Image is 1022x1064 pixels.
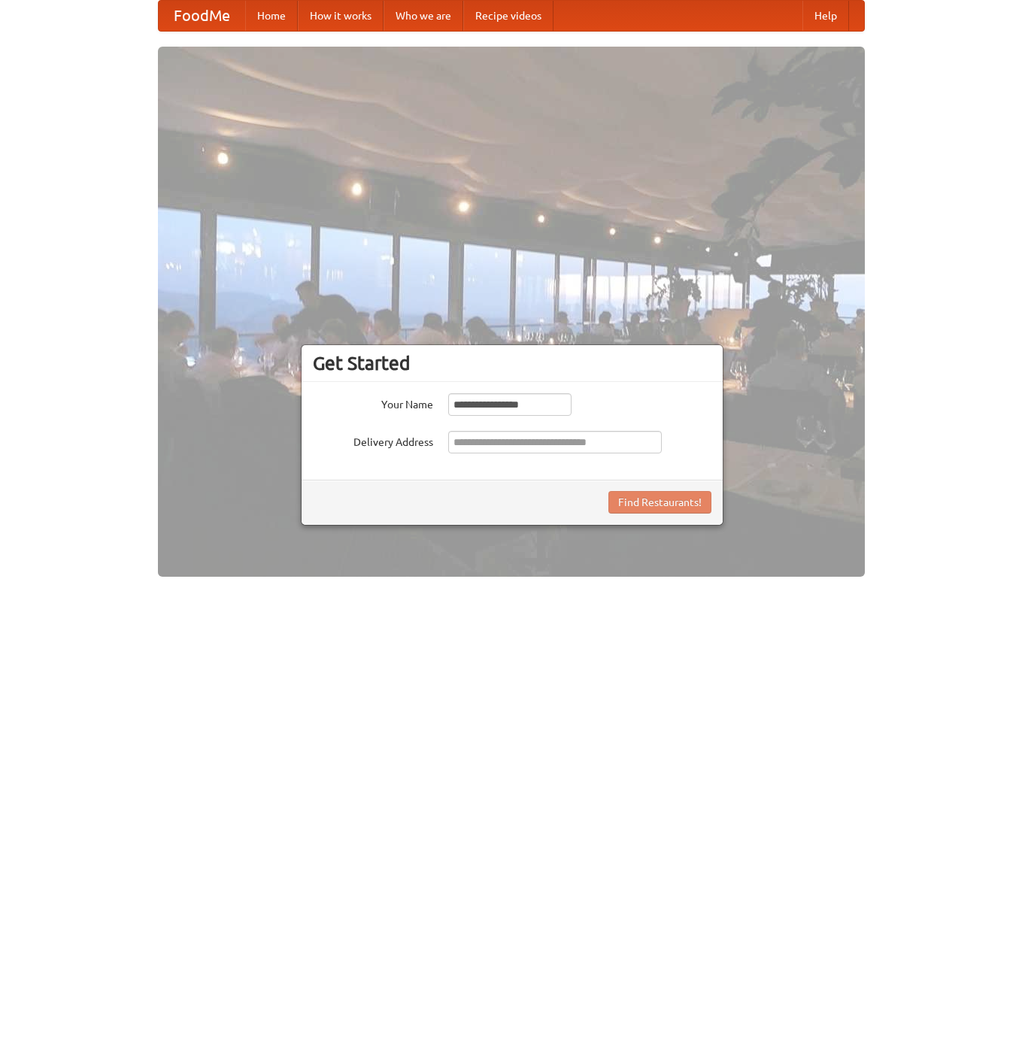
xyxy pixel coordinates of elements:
[384,1,463,31] a: Who we are
[159,1,245,31] a: FoodMe
[463,1,553,31] a: Recipe videos
[298,1,384,31] a: How it works
[245,1,298,31] a: Home
[313,431,433,450] label: Delivery Address
[313,393,433,412] label: Your Name
[802,1,849,31] a: Help
[313,352,711,374] h3: Get Started
[608,491,711,514] button: Find Restaurants!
